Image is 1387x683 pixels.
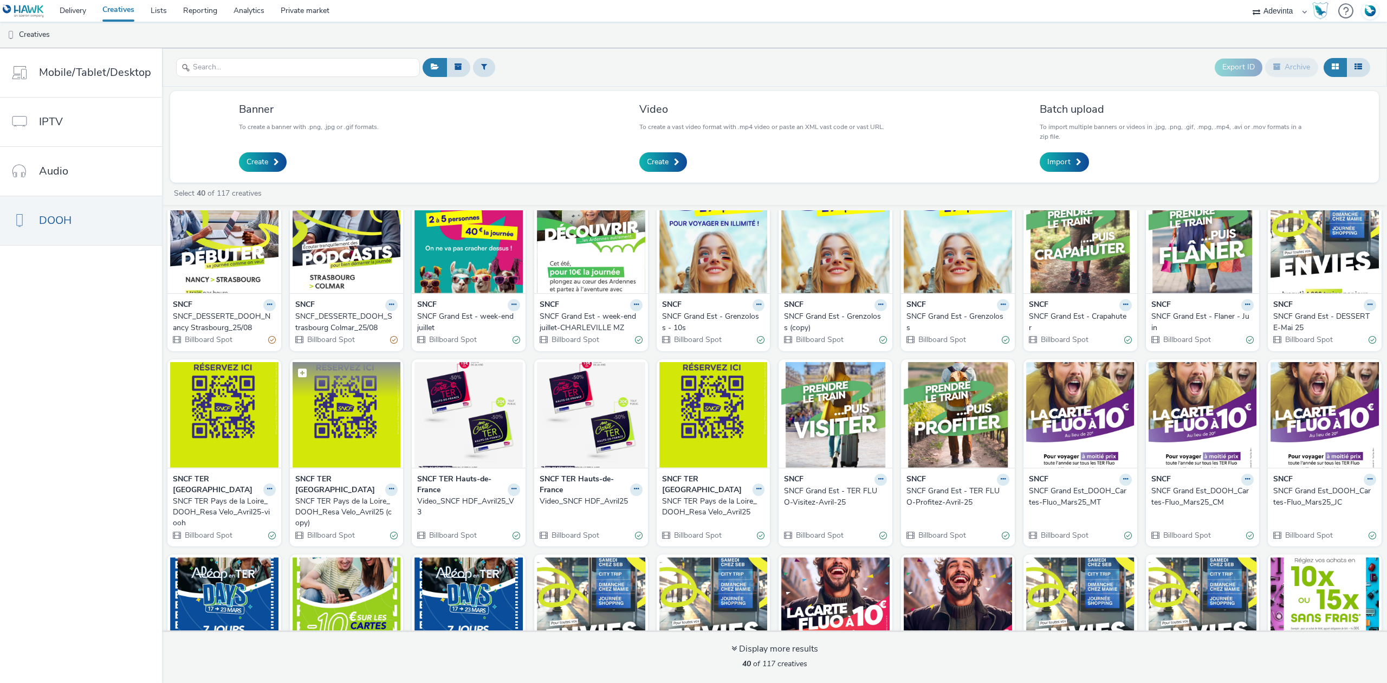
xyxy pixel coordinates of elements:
[390,530,398,542] div: Valid
[39,65,151,80] span: Mobile/Tablet/Desktop
[184,334,232,345] span: Billboard Spot
[550,530,599,540] span: Billboard Spot
[173,311,276,333] a: SNCF_DESSERTE_DOOH_Nancy Strasbourg_25/08
[1029,486,1132,508] a: SNCF Grand Est_DOOH_Cartes-Fluo_Mars25_MT
[295,299,315,312] strong: SNCF
[757,530,764,542] div: Valid
[917,530,966,540] span: Billboard Spot
[1029,311,1127,333] div: SNCF Grand Est - Crapahuter
[1284,530,1333,540] span: Billboard Spot
[781,188,890,293] img: SNCF Grand Est - Grenzoloss (copy) visual
[784,299,803,312] strong: SNCF
[784,311,883,333] div: SNCF Grand Est - Grenzoloss (copy)
[917,334,966,345] span: Billboard Spot
[673,530,722,540] span: Billboard Spot
[173,311,271,333] div: SNCF_DESSERTE_DOOH_Nancy Strasbourg_25/08
[1162,530,1211,540] span: Billboard Spot
[39,163,68,179] span: Audio
[1040,334,1088,345] span: Billboard Spot
[1369,530,1376,542] div: Valid
[662,474,750,496] strong: SNCF TER [GEOGRAPHIC_DATA]
[1346,58,1370,76] button: Table
[173,474,261,496] strong: SNCF TER [GEOGRAPHIC_DATA]
[1040,152,1089,172] a: Import
[742,659,807,669] span: of 117 creatives
[906,474,926,486] strong: SNCF
[428,530,477,540] span: Billboard Spot
[784,311,887,333] a: SNCF Grand Est - Grenzoloss (copy)
[239,102,379,117] h3: Banner
[1312,2,1333,20] a: Hawk Academy
[906,299,926,312] strong: SNCF
[659,188,768,293] img: SNCF Grand Est - Grenzoloss - 10s visual
[540,299,559,312] strong: SNCF
[731,643,818,655] div: Display more results
[1026,557,1135,663] img: SNCF_DESSERTE_1800 TRAINS_1080x1920 (copy) visual
[170,188,278,293] img: SNCF_DESSERTE_DOOH_Nancy Strasbourg_25/08 visual
[540,474,627,496] strong: SNCF TER Hauts-de-France
[417,311,520,333] a: SNCF Grand Est - week-end juillet
[170,557,278,663] img: SNCF CENTRE - DOOH - 10 au 16 MARS (copy) visual
[757,334,764,346] div: Valid
[904,188,1012,293] img: SNCF Grand Est - Grenzoloss visual
[173,496,276,529] a: SNCF TER Pays de la Loire_DOOH_Resa Velo_Avril25-viooh
[293,188,401,293] img: SNCF_DESSERTE_DOOH_Strasbourg Colmar_25/08 visual
[1246,530,1254,542] div: Valid
[662,311,761,333] div: SNCF Grand Est - Grenzoloss - 10s
[513,334,520,346] div: Valid
[1324,58,1347,76] button: Grid
[1369,334,1376,346] div: Valid
[295,311,398,333] a: SNCF_DESSERTE_DOOH_Strasbourg Colmar_25/08
[1124,334,1132,346] div: Valid
[1047,157,1071,167] span: Import
[537,188,645,293] img: SNCF Grand Est - week-end juillet-CHARLEVILLE MZ visual
[1151,474,1171,486] strong: SNCF
[659,557,768,663] img: SNCF Grand Est_DOOH_Desserte_fev25 visual
[639,122,884,132] p: To create a vast video format with .mp4 video or paste an XML vast code or vast URL.
[306,334,355,345] span: Billboard Spot
[540,496,643,507] a: Video_SNCF HDF_Avril25
[784,474,803,486] strong: SNCF
[1215,59,1262,76] button: Export ID
[428,334,477,345] span: Billboard Spot
[906,311,1005,333] div: SNCF Grand Est - Grenzoloss
[1271,362,1379,468] img: SNCF Grand Est_DOOH_Cartes-Fluo_Mars25_JC visual
[197,188,205,198] strong: 40
[781,362,890,468] img: SNCF Grand Est - TER FLUO-Visitez-Avril-25 visual
[906,486,1005,508] div: SNCF Grand Est - TER FLUO-Profitez-Avril-25
[295,311,394,333] div: SNCF_DESSERTE_DOOH_Strasbourg Colmar_25/08
[39,114,63,130] span: IPTV
[1040,530,1088,540] span: Billboard Spot
[1246,334,1254,346] div: Valid
[879,530,887,542] div: Valid
[537,557,645,663] img: SNCF Grand Est_DOOH_Desserte_fev25 (copy) visual
[306,530,355,540] span: Billboard Spot
[662,299,682,312] strong: SNCF
[795,530,844,540] span: Billboard Spot
[3,4,44,18] img: undefined Logo
[1273,486,1372,508] div: SNCF Grand Est_DOOH_Cartes-Fluo_Mars25_JC
[1312,2,1328,20] img: Hawk Academy
[1026,362,1135,468] img: SNCF Grand Est_DOOH_Cartes-Fluo_Mars25_MT visual
[1151,486,1250,508] div: SNCF Grand Est_DOOH_Cartes-Fluo_Mars25_CM
[784,486,887,508] a: SNCF Grand Est - TER FLUO-Visitez-Avril-25
[239,122,379,132] p: To create a banner with .png, .jpg or .gif formats.
[1040,122,1311,141] p: To import multiple banners or videos in .jpg, .png, .gif, .mpg, .mp4, .avi or .mov formats in a z...
[39,212,72,228] span: DOOH
[1029,299,1048,312] strong: SNCF
[781,557,890,663] img: Sncf_DOOH_novembre visual
[293,362,401,468] img: SNCF TER Pays de la Loire_DOOH_Resa Velo_Avril25 (copy) visual
[550,334,599,345] span: Billboard Spot
[414,188,523,293] img: SNCF Grand Est - week-end juillet visual
[1151,311,1254,333] a: SNCF Grand Est - Flaner - Juin
[417,496,520,518] a: Video_SNCF HDF_Avril25_V3
[1284,334,1333,345] span: Billboard Spot
[417,496,516,518] div: Video_SNCF HDF_Avril25_V3
[1273,474,1293,486] strong: SNCF
[673,334,722,345] span: Billboard Spot
[1273,311,1372,333] div: SNCF Grand Est - DESSERTE-Mai 25
[173,188,266,198] a: Select of 117 creatives
[1002,530,1009,542] div: Valid
[170,362,278,468] img: SNCF TER Pays de la Loire_DOOH_Resa Velo_Avril25-viooh visual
